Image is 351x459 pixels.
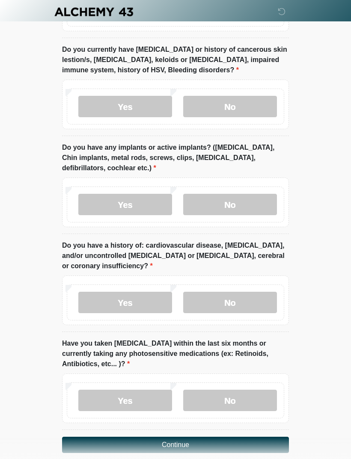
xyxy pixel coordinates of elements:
[62,338,289,369] label: Have you taken [MEDICAL_DATA] within the last six months or currently taking any photosensitive m...
[62,437,289,453] button: Continue
[183,194,277,215] label: No
[62,142,289,173] label: Do you have any implants or active implants? ([MEDICAL_DATA], Chin implants, metal rods, screws, ...
[183,292,277,313] label: No
[54,6,134,17] img: Alchemy 43 Logo
[78,194,172,215] label: Yes
[62,44,289,75] label: Do you currently have [MEDICAL_DATA] or history of cancerous skin lestion/s, [MEDICAL_DATA], kelo...
[183,96,277,117] label: No
[78,390,172,411] label: Yes
[62,240,289,271] label: Do you have a history of: cardiovascular disease, [MEDICAL_DATA], and/or uncontrolled [MEDICAL_DA...
[78,96,172,117] label: Yes
[78,292,172,313] label: Yes
[183,390,277,411] label: No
